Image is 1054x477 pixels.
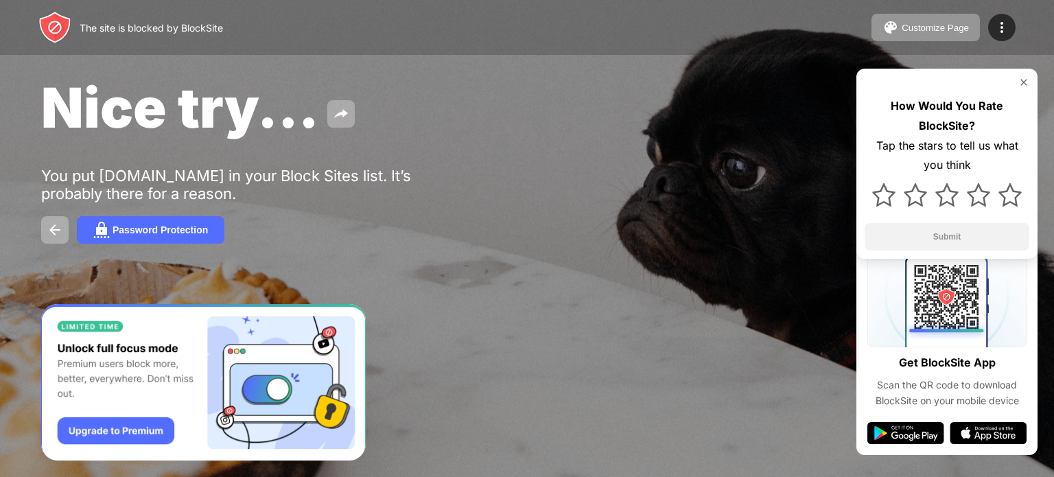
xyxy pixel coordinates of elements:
[865,223,1029,251] button: Submit
[41,74,319,141] span: Nice try...
[998,183,1022,207] img: star.svg
[1018,77,1029,88] img: rate-us-close.svg
[77,216,224,244] button: Password Protection
[872,183,895,207] img: star.svg
[47,222,63,238] img: back.svg
[93,222,110,238] img: password.svg
[865,136,1029,176] div: Tap the stars to tell us what you think
[333,106,349,122] img: share.svg
[899,353,996,373] div: Get BlockSite App
[904,183,927,207] img: star.svg
[867,422,944,444] img: google-play.svg
[871,14,980,41] button: Customize Page
[935,183,959,207] img: star.svg
[867,377,1027,408] div: Scan the QR code to download BlockSite on your mobile device
[882,19,899,36] img: pallet.svg
[950,422,1027,444] img: app-store.svg
[80,22,223,34] div: The site is blocked by BlockSite
[38,11,71,44] img: header-logo.svg
[967,183,990,207] img: star.svg
[865,96,1029,136] div: How Would You Rate BlockSite?
[113,224,208,235] div: Password Protection
[902,23,969,33] div: Customize Page
[994,19,1010,36] img: menu-icon.svg
[41,167,465,202] div: You put [DOMAIN_NAME] in your Block Sites list. It’s probably there for a reason.
[41,304,366,461] iframe: Banner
